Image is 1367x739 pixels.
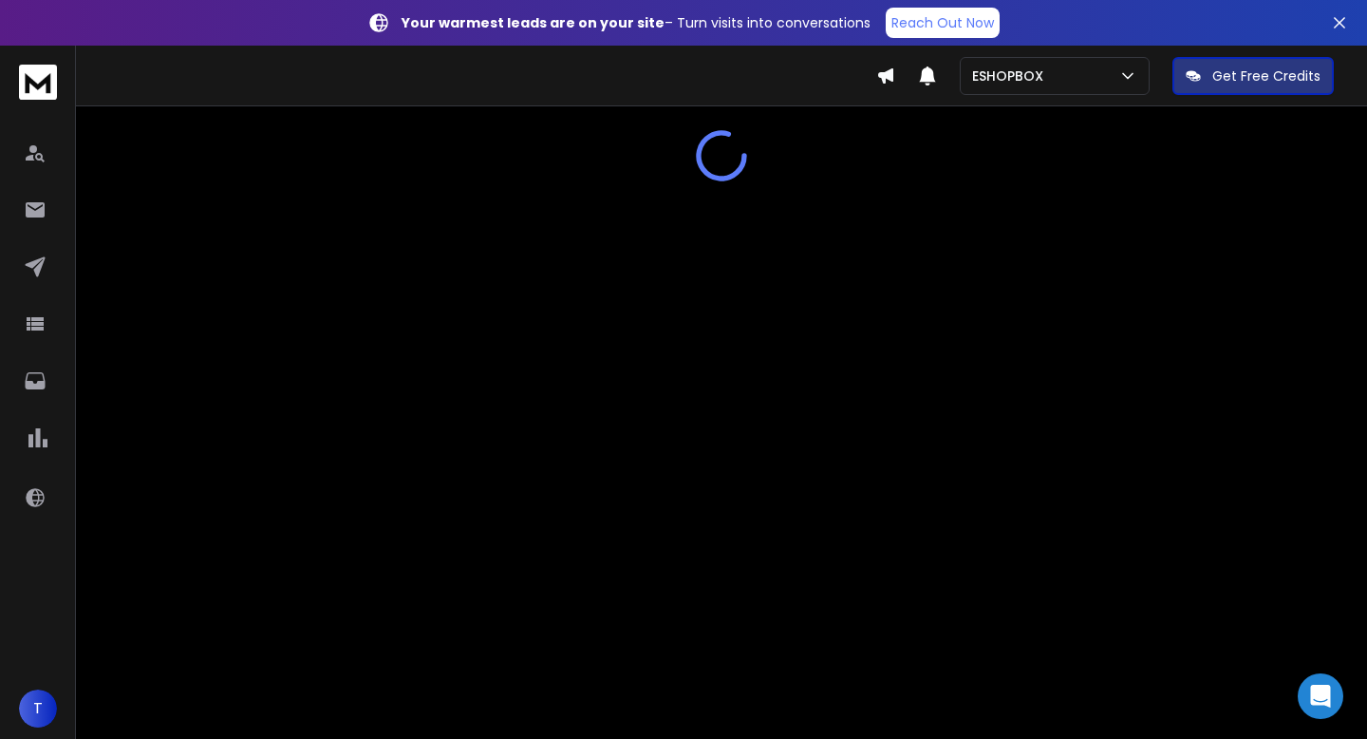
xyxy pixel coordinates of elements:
p: – Turn visits into conversations [402,13,871,32]
button: T [19,690,57,728]
p: ESHOPBOX [972,66,1051,85]
strong: Your warmest leads are on your site [402,13,665,32]
p: Reach Out Now [891,13,994,32]
button: Get Free Credits [1172,57,1334,95]
img: logo [19,65,57,100]
div: Open Intercom Messenger [1298,673,1343,719]
a: Reach Out Now [886,8,1000,38]
p: Get Free Credits [1212,66,1320,85]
